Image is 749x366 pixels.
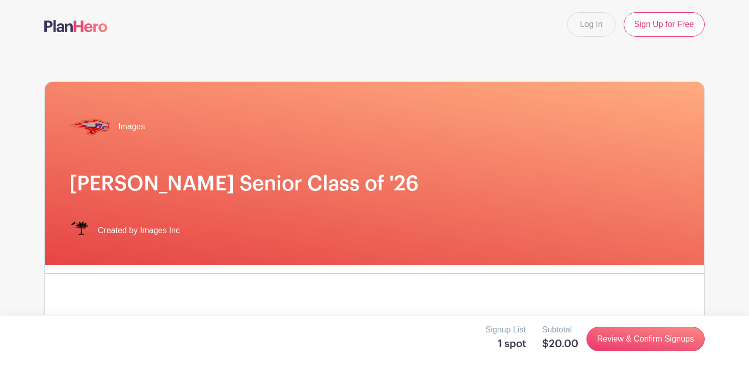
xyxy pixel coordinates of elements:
[624,12,705,37] a: Sign Up for Free
[98,224,180,237] span: Created by Images Inc
[69,106,110,147] img: hammond%20transp.%20(1).png
[118,121,145,133] span: Images
[486,338,526,350] h5: 1 spot
[69,220,90,241] img: IMAGES%20logo%20transparenT%20PNG%20s.png
[542,338,578,350] h5: $20.00
[69,172,680,196] h1: [PERSON_NAME] Senior Class of '26
[94,315,655,332] h3: Congratulations class of 2026!!
[586,327,705,351] a: Review & Confirm Signups
[44,20,108,32] img: logo-507f7623f17ff9eddc593b1ce0a138ce2505c220e1c5a4e2b4648c50719b7d32.svg
[567,12,615,37] a: Log In
[542,324,578,336] p: Subtotal
[486,324,526,336] p: Signup List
